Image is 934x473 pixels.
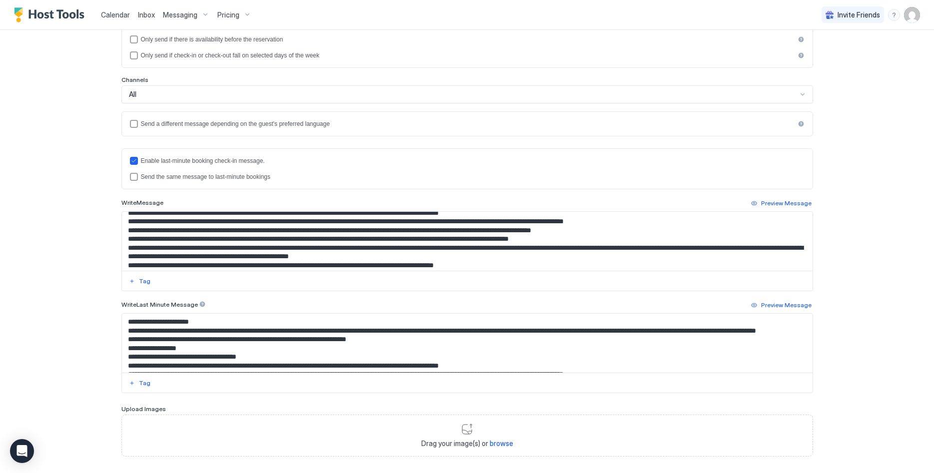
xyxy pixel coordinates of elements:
[122,212,813,271] textarea: Input Field
[122,314,813,373] textarea: Input Field
[761,301,812,310] div: Preview Message
[130,51,805,59] div: isLimited
[139,277,150,286] div: Tag
[14,7,89,22] a: Host Tools Logo
[163,10,197,19] span: Messaging
[130,173,805,181] div: lastMinuteMessageIsTheSame
[217,10,239,19] span: Pricing
[838,10,880,19] span: Invite Friends
[141,120,795,127] div: Send a different message depending on the guest's preferred language
[101,9,130,20] a: Calendar
[127,275,152,287] button: Tag
[121,301,198,308] span: Write Last Minute Message
[750,197,813,209] button: Preview Message
[141,173,805,180] div: Send the same message to last-minute bookings
[121,405,166,413] span: Upload Images
[490,439,513,448] span: browse
[750,299,813,311] button: Preview Message
[141,52,795,59] div: Only send if check-in or check-out fall on selected days of the week
[101,10,130,19] span: Calendar
[130,35,805,43] div: beforeReservation
[139,379,150,388] div: Tag
[141,157,805,164] div: Enable last-minute booking check-in message.
[127,377,152,389] button: Tag
[761,199,812,208] div: Preview Message
[130,120,805,128] div: languagesEnabled
[138,9,155,20] a: Inbox
[141,36,795,43] div: Only send if there is availability before the reservation
[904,7,920,23] div: User profile
[129,90,136,99] span: All
[10,439,34,463] div: Open Intercom Messenger
[888,9,900,21] div: menu
[121,199,163,206] span: Write Message
[138,10,155,19] span: Inbox
[121,76,148,83] span: Channels
[130,157,805,165] div: lastMinuteMessageEnabled
[421,439,513,448] span: Drag your image(s) or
